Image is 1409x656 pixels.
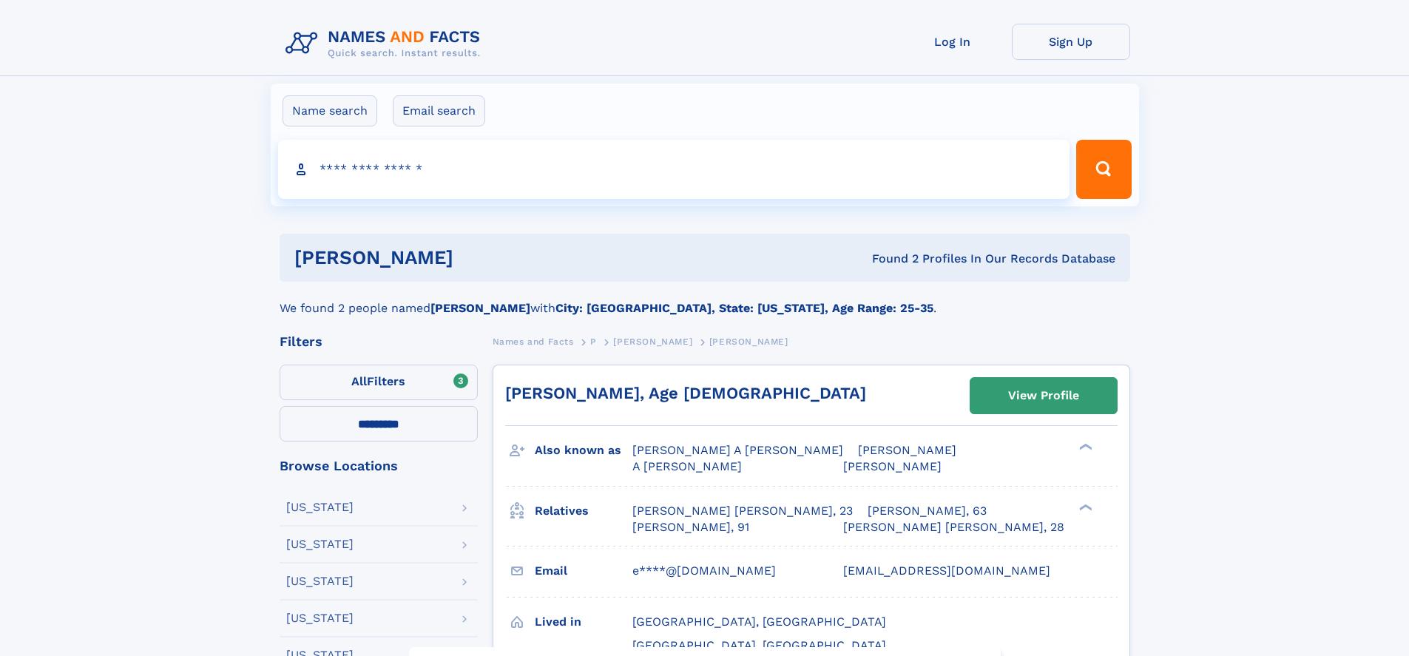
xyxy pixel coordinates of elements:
[613,332,692,351] a: [PERSON_NAME]
[493,332,574,351] a: Names and Facts
[709,337,788,347] span: [PERSON_NAME]
[430,301,530,315] b: [PERSON_NAME]
[535,609,632,635] h3: Lived in
[278,140,1070,199] input: search input
[393,95,485,126] label: Email search
[613,337,692,347] span: [PERSON_NAME]
[843,564,1050,578] span: [EMAIL_ADDRESS][DOMAIN_NAME]
[280,365,478,400] label: Filters
[970,378,1117,413] a: View Profile
[590,337,597,347] span: P
[893,24,1012,60] a: Log In
[286,575,354,587] div: [US_STATE]
[286,538,354,550] div: [US_STATE]
[535,558,632,584] h3: Email
[1012,24,1130,60] a: Sign Up
[286,501,354,513] div: [US_STATE]
[590,332,597,351] a: P
[555,301,933,315] b: City: [GEOGRAPHIC_DATA], State: [US_STATE], Age Range: 25-35
[294,248,663,267] h1: [PERSON_NAME]
[286,612,354,624] div: [US_STATE]
[1076,140,1131,199] button: Search Button
[1075,442,1093,452] div: ❯
[280,335,478,348] div: Filters
[663,251,1115,267] div: Found 2 Profiles In Our Records Database
[535,498,632,524] h3: Relatives
[1008,379,1079,413] div: View Profile
[1075,502,1093,512] div: ❯
[280,459,478,473] div: Browse Locations
[632,638,886,652] span: [GEOGRAPHIC_DATA], [GEOGRAPHIC_DATA]
[843,519,1064,535] a: [PERSON_NAME] [PERSON_NAME], 28
[632,503,853,519] a: [PERSON_NAME] [PERSON_NAME], 23
[858,443,956,457] span: [PERSON_NAME]
[505,384,866,402] a: [PERSON_NAME], Age [DEMOGRAPHIC_DATA]
[632,519,749,535] a: [PERSON_NAME], 91
[632,443,843,457] span: [PERSON_NAME] A [PERSON_NAME]
[843,459,942,473] span: [PERSON_NAME]
[280,24,493,64] img: Logo Names and Facts
[632,459,742,473] span: A [PERSON_NAME]
[868,503,987,519] a: [PERSON_NAME], 63
[280,282,1130,317] div: We found 2 people named with .
[632,615,886,629] span: [GEOGRAPHIC_DATA], [GEOGRAPHIC_DATA]
[283,95,377,126] label: Name search
[535,438,632,463] h3: Also known as
[351,374,367,388] span: All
